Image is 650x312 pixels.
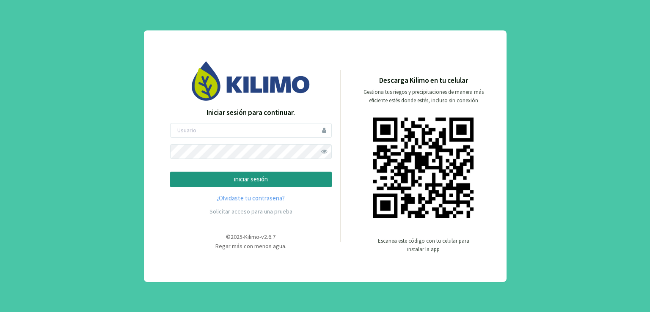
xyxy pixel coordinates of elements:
[379,75,468,86] p: Descarga Kilimo en tu celular
[170,194,332,203] a: ¿Olvidaste tu contraseña?
[170,172,332,187] button: iniciar sesión
[373,118,474,218] img: qr code
[177,175,325,184] p: iniciar sesión
[231,233,242,241] span: 2025
[170,123,332,138] input: Usuario
[209,208,292,215] a: Solicitar acceso para una prueba
[170,107,332,118] p: Iniciar sesión para continuar.
[242,233,244,241] span: -
[259,233,261,241] span: -
[377,237,470,254] p: Escanea este código con tu celular para instalar la app
[192,61,310,101] img: Image
[226,233,231,241] span: ©
[215,242,286,250] span: Regar más con menos agua.
[358,88,489,105] p: Gestiona tus riegos y precipitaciones de manera más eficiente estés donde estés, incluso sin cone...
[244,233,259,241] span: Kilimo
[261,233,275,241] span: v2.6.7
